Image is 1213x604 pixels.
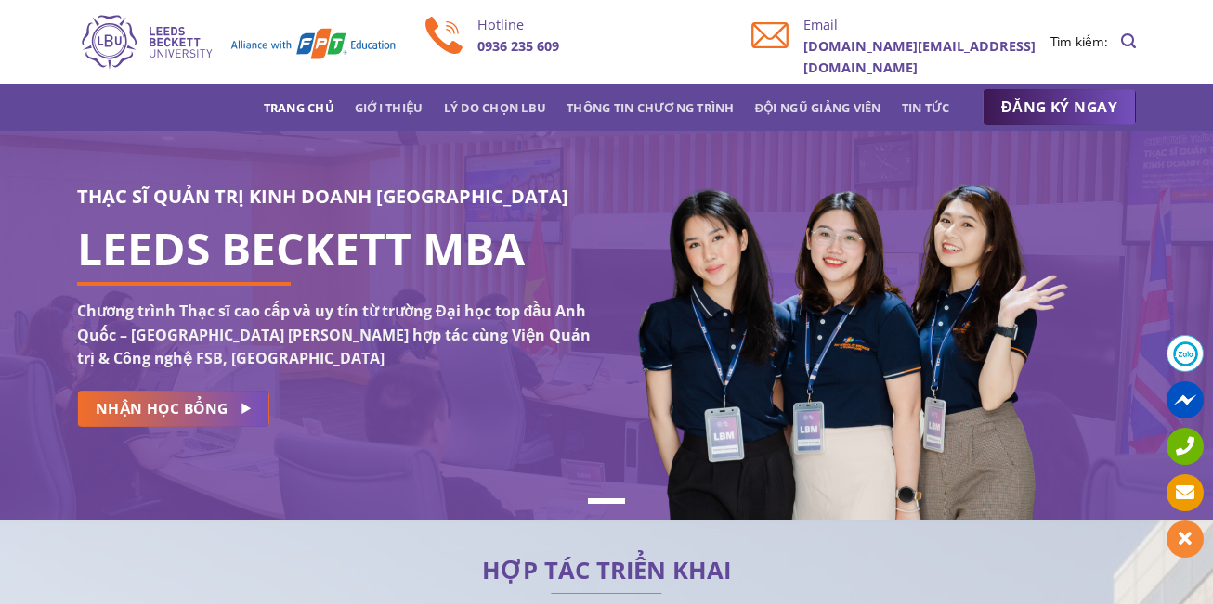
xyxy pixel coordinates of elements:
[1050,32,1108,52] li: Tìm kiếm:
[444,91,547,124] a: Lý do chọn LBU
[803,37,1036,76] b: [DOMAIN_NAME][EMAIL_ADDRESS][DOMAIN_NAME]
[77,301,591,368] strong: Chương trình Thạc sĩ cao cấp và uy tín từ trường Đại học top đầu Anh Quốc – [GEOGRAPHIC_DATA] [PE...
[77,238,593,260] h1: LEEDS BECKETT MBA
[1001,96,1117,119] span: ĐĂNG KÝ NGAY
[77,561,1136,580] h2: HỢP TÁC TRIỂN KHAI
[588,498,625,504] li: Page dot 1
[551,593,662,595] img: line-lbu.jpg
[477,37,559,55] b: 0936 235 609
[77,182,593,212] h3: THẠC SĨ QUẢN TRỊ KINH DOANH [GEOGRAPHIC_DATA]
[1121,23,1136,59] a: Search
[355,91,424,124] a: Giới thiệu
[96,397,228,420] span: NHẬN HỌC BỔNG
[264,91,334,124] a: Trang chủ
[77,391,269,427] a: NHẬN HỌC BỔNG
[755,91,881,124] a: Đội ngũ giảng viên
[983,89,1136,126] a: ĐĂNG KÝ NGAY
[902,91,950,124] a: Tin tức
[77,12,398,71] img: Thạc sĩ Quản trị kinh doanh Quốc tế
[803,14,1050,35] p: Email
[567,91,735,124] a: Thông tin chương trình
[477,14,724,35] p: Hotline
